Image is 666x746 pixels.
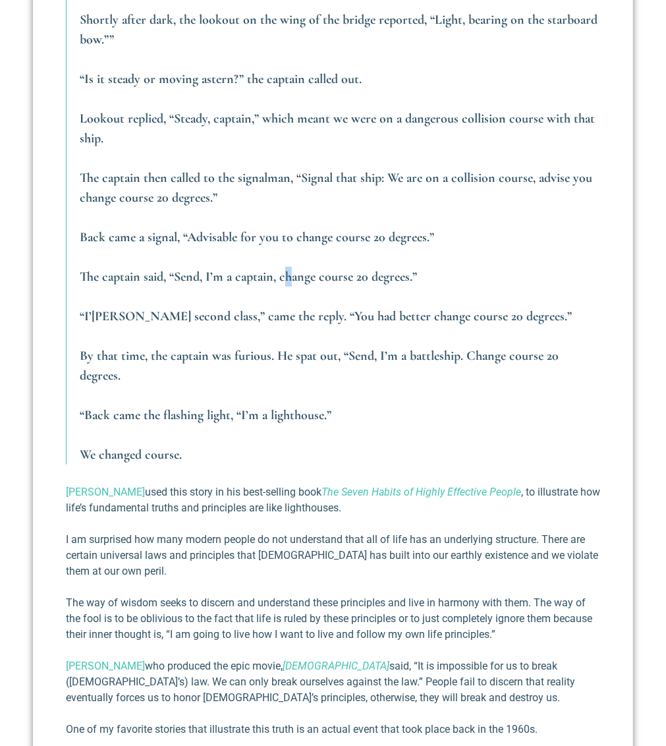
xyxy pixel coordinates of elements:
em: “Back came the flashing light, “I’m a lighthouse.” [80,407,331,423]
p: One of my favorite stories that illustrate this truth is an actual event that took place back in ... [66,722,600,737]
em: By that time, the captain was furious. He spat out, “Send, I’m a battleship. Change course 20 deg... [80,348,559,384]
em: “Is it steady or moving astern?” the captain called out. [80,71,362,87]
a: [PERSON_NAME] [66,660,145,672]
a: [PERSON_NAME] [66,486,145,498]
a: [DEMOGRAPHIC_DATA] [283,660,389,672]
em: We changed course. [80,447,182,463]
em: The captain said, “Send, I’m a captain, change course 20 degrees.” [80,269,417,285]
em: Back came a signal, “Advisable for you to change course 20 degrees.” [80,229,434,245]
em: “I’[PERSON_NAME] second class,” came the reply. “You had better change course 20 degrees.” [80,308,572,324]
em: Shortly after dark, the lookout on the wing of the bridge reported, “Light, bearing on the starbo... [80,12,597,47]
p: The way of wisdom seeks to discern and understand these principles and live in harmony with them.... [66,595,600,643]
em: The captain then called to the signalman, “Signal that ship: We are on a collision course, advise... [80,170,592,206]
p: who produced the epic movie, said, “It is impossible for us to break ([DEMOGRAPHIC_DATA]’s) law. ... [66,658,600,706]
p: I am surprised how many modern people do not understand that all of life has an underlying struct... [66,532,600,579]
em: Lookout replied, “Steady, captain,” which meant we were on a dangerous collision course with that... [80,111,595,146]
a: The Seven Habits of Highly Effective People [321,486,521,498]
p: used this story in his best-selling book , to illustrate how life’s fundamental truths and princi... [66,484,600,516]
